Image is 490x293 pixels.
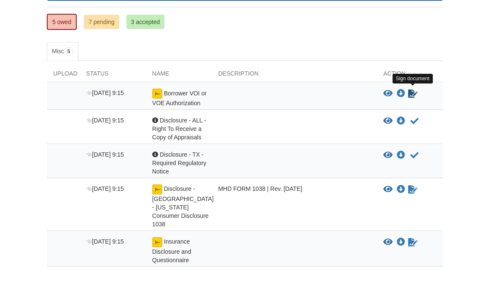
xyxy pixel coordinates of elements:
a: Download Insurance Disclosure and Questionnaire [397,239,405,246]
a: Sign Form [407,184,418,195]
div: Action [377,69,443,82]
span: Disclosure - ALL - Right To Receive a Copy of Appraisals [152,117,206,141]
span: [DATE] 9:15 [86,117,124,124]
button: Acknowledge receipt of document [409,116,420,126]
a: Sign Form [407,89,418,99]
button: View Insurance Disclosure and Questionnaire [383,238,393,247]
a: Misc [47,42,78,61]
div: Sign document [393,74,433,84]
img: Ready for you to esign [152,89,162,99]
div: Status [80,69,146,82]
button: View Borrower VOI or VOE Authorization [383,90,393,98]
button: View Disclosure - ALL - Right To Receive a Copy of Appraisals [383,117,393,125]
a: 3 accepted [127,15,165,29]
div: Description [212,69,377,82]
a: Download Disclosure - TX - Required Regulatory Notice [397,152,405,159]
a: Download Disclosure - TX - Texas Consumer Disclosure 1038 [397,186,405,193]
div: Name [146,69,212,82]
span: [DATE] 9:15 [86,185,124,192]
a: Sign Form [407,237,418,247]
button: Acknowledge receipt of document [409,150,420,160]
div: Upload [47,69,80,82]
a: 5 owed [47,14,77,30]
span: [DATE] 9:15 [86,151,124,158]
button: View Disclosure - TX - Required Regulatory Notice [383,151,393,160]
img: Ready for you to esign [152,184,162,195]
span: Disclosure - [GEOGRAPHIC_DATA] - [US_STATE] Consumer Disclosure 1038 [152,186,214,228]
span: [DATE] 9:15 [86,238,124,245]
a: Download Borrower VOI or VOE Authorization [397,90,405,97]
span: Borrower VOI or VOE Authorization [152,90,207,106]
span: 5 [64,47,74,56]
div: MHD FORM 1038 | Rev. [DATE] [212,184,377,228]
button: View Disclosure - TX - Texas Consumer Disclosure 1038 [383,185,393,194]
span: [DATE] 9:15 [86,90,124,96]
img: Ready for you to esign [152,237,162,247]
a: 7 pending [84,15,119,29]
span: Insurance Disclosure and Questionnaire [152,239,191,263]
a: Download Disclosure - ALL - Right To Receive a Copy of Appraisals [397,118,405,125]
span: Disclosure - TX - Required Regulatory Notice [152,151,206,175]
